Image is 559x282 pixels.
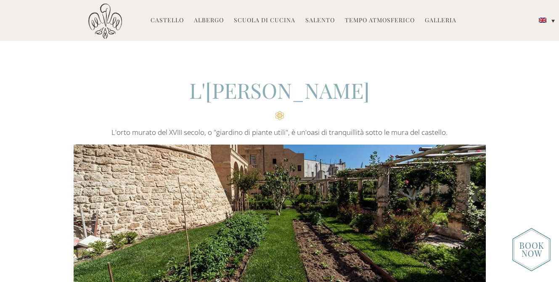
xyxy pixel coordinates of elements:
[194,16,224,26] a: Albergo
[305,16,335,24] font: Salento
[425,16,456,26] a: Galleria
[88,3,122,39] img: Castello di Ugento
[425,16,456,24] font: Galleria
[345,16,415,24] font: Tempo atmosferico
[194,16,224,24] font: Albergo
[234,16,295,24] font: Scuola di cucina
[512,228,551,271] img: new-booknow.png
[151,16,184,26] a: Castello
[111,127,448,137] font: L'orto murato del XVIII secolo, o "giardino di piante utili", è un'oasi di tranquillità sotto le ...
[151,16,184,24] font: Castello
[234,16,295,26] a: Scuola di cucina
[345,16,415,26] a: Tempo atmosferico
[305,16,335,26] a: Salento
[189,76,370,104] font: L'[PERSON_NAME]
[539,18,546,23] img: Inglese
